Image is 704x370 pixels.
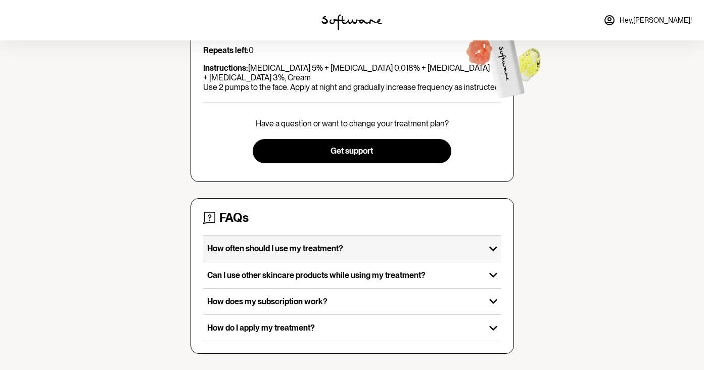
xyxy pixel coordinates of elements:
[620,16,692,25] span: Hey, [PERSON_NAME] !
[203,236,501,261] button: How often should I use my treatment?
[331,146,373,156] span: Get support
[207,244,481,253] p: How often should I use my treatment?
[207,297,481,306] p: How does my subscription work?
[321,14,382,30] img: software logo
[203,315,501,341] button: How do I apply my treatment?
[253,139,451,163] button: Get support
[203,45,249,55] strong: Repeats left:
[207,270,481,280] p: Can I use other skincare products while using my treatment?
[219,211,249,225] h4: FAQs
[203,63,501,92] p: [MEDICAL_DATA] 5% + [MEDICAL_DATA] 0.018% + [MEDICAL_DATA] 1% + [MEDICAL_DATA] 3%, Cream Use 2 pu...
[203,63,248,73] strong: Instructions:
[203,262,501,288] button: Can I use other skincare products while using my treatment?
[256,119,449,128] p: Have a question or want to change your treatment plan?
[207,323,481,333] p: How do I apply my treatment?
[597,8,698,32] a: Hey,[PERSON_NAME]!
[203,289,501,314] button: How does my subscription work?
[203,45,501,55] p: 0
